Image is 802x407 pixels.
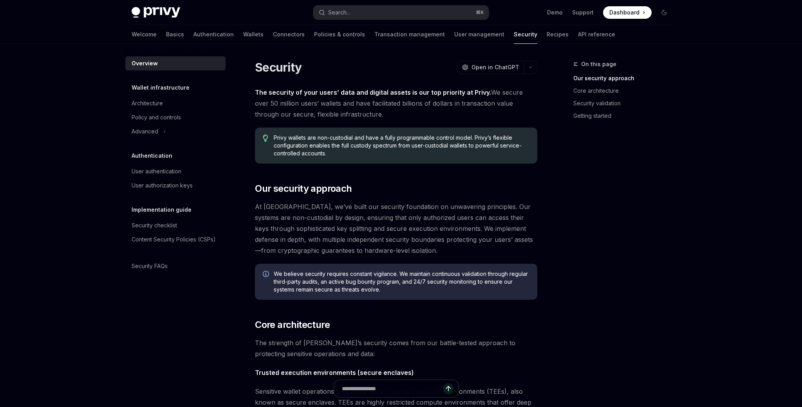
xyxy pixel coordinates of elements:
[603,6,652,19] a: Dashboard
[255,88,491,96] strong: The security of your users’ data and digital assets is our top priority at Privy.
[476,9,484,16] span: ⌘ K
[454,25,504,44] a: User management
[573,85,677,97] a: Core architecture
[125,178,226,193] a: User authorization keys
[132,221,177,230] div: Security checklist
[573,97,677,110] a: Security validation
[132,235,216,244] div: Content Security Policies (CSPs)
[125,110,226,124] a: Policy and controls
[132,83,190,92] h5: Wallet infrastructure
[132,261,168,271] div: Security FAQs
[255,182,352,195] span: Our security approach
[443,383,454,394] button: Send message
[547,25,569,44] a: Recipes
[273,25,305,44] a: Connectors
[243,25,264,44] a: Wallets
[457,61,524,74] button: Open in ChatGPT
[274,270,529,294] span: We believe security requires constant vigilance. We maintain continuous validation through regula...
[313,5,489,20] button: Search...⌘K
[578,25,615,44] a: API reference
[125,164,226,178] a: User authentication
[374,25,445,44] a: Transaction management
[132,113,181,122] div: Policy and controls
[255,87,537,120] span: We secure over 50 million users’ wallets and have facilitated billions of dollars in transaction ...
[193,25,234,44] a: Authentication
[471,63,519,71] span: Open in ChatGPT
[132,167,181,176] div: User authentication
[125,96,226,110] a: Architecture
[547,9,563,16] a: Demo
[573,72,677,85] a: Our security approach
[255,60,302,74] h1: Security
[255,201,537,256] span: At [GEOGRAPHIC_DATA], we’ve built our security foundation on unwavering principles. Our systems a...
[132,127,158,136] div: Advanced
[132,151,172,160] h5: Authentication
[255,337,537,359] span: The strength of [PERSON_NAME]’s security comes from our battle-tested approach to protecting sens...
[314,25,365,44] a: Policies & controls
[132,181,193,190] div: User authorization keys
[263,135,268,142] svg: Tip
[255,369,414,376] strong: Trusted execution environments (secure enclaves)
[125,56,226,70] a: Overview
[132,205,191,214] h5: Implementation guide
[125,259,226,273] a: Security FAQs
[581,59,616,69] span: On this page
[609,9,639,16] span: Dashboard
[263,271,271,279] svg: Info
[166,25,184,44] a: Basics
[573,110,677,122] a: Getting started
[132,25,157,44] a: Welcome
[125,232,226,247] a: Content Security Policies (CSPs)
[125,218,226,232] a: Security checklist
[658,6,670,19] button: Toggle dark mode
[132,59,158,68] div: Overview
[328,8,350,17] div: Search...
[132,99,163,108] div: Architecture
[132,7,180,18] img: dark logo
[255,319,330,331] span: Core architecture
[274,134,529,157] span: Privy wallets are non-custodial and have a fully programmable control model. Privy’s flexible con...
[572,9,594,16] a: Support
[514,25,537,44] a: Security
